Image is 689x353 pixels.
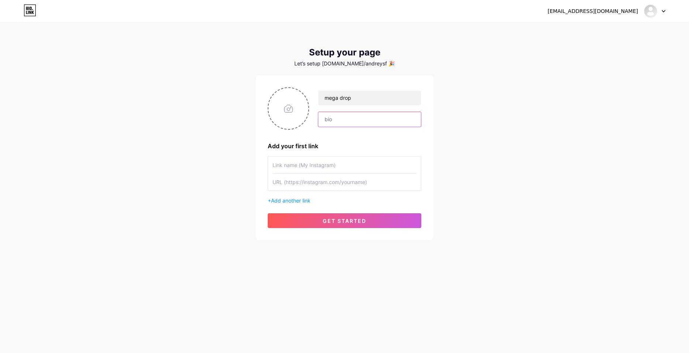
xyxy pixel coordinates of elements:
[318,112,421,127] input: bio
[318,91,421,105] input: Your name
[268,197,421,204] div: +
[323,218,366,224] span: get started
[256,47,433,58] div: Setup your page
[268,142,421,150] div: Add your first link
[272,157,417,173] input: Link name (My Instagram)
[271,197,311,204] span: Add another link
[272,174,417,190] input: URL (https://instagram.com/yourname)
[268,213,421,228] button: get started
[644,4,658,18] img: Andrey sfr333
[548,7,638,15] div: [EMAIL_ADDRESS][DOMAIN_NAME]
[256,61,433,67] div: Let’s setup [DOMAIN_NAME]/andreysf 🎉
